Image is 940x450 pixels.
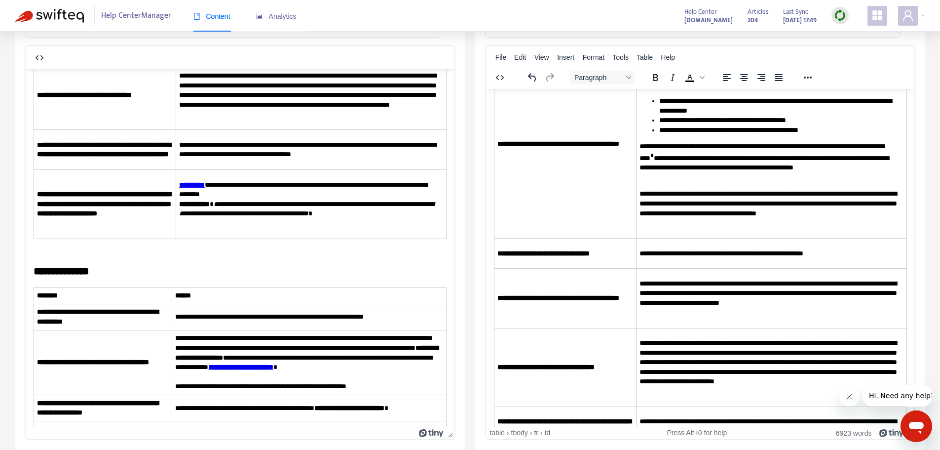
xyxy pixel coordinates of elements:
span: Articles [748,6,768,17]
span: Insert [557,53,574,61]
span: Tools [612,53,629,61]
button: Block Paragraph [570,71,635,84]
strong: 204 [748,15,758,26]
div: tbody [511,429,528,437]
div: Text color Black [681,71,706,84]
div: tr [534,429,538,437]
span: Table [637,53,653,61]
button: Align left [718,71,735,84]
span: Help Center Manager [101,6,171,25]
button: 6923 words [836,429,871,437]
img: sync.dc5367851b00ba804db3.png [834,9,846,22]
iframe: Close message [839,387,859,407]
button: Reveal or hide additional toolbar items [799,71,816,84]
span: area-chart [256,13,263,20]
a: [DOMAIN_NAME] [684,14,733,26]
span: Edit [514,53,526,61]
span: book [193,13,200,20]
strong: [DOMAIN_NAME] [684,15,733,26]
span: View [534,53,549,61]
iframe: Rich Text Area [486,89,915,427]
button: Align right [753,71,770,84]
span: Last Sync [783,6,808,17]
span: Help [661,53,675,61]
iframe: Rich Text Area [26,69,454,427]
button: Bold [647,71,664,84]
iframe: Button to launch messaging window [901,410,932,442]
div: › [530,429,532,437]
button: Align center [736,71,752,84]
span: Help Center [684,6,717,17]
span: user [902,9,914,21]
div: table [490,429,505,437]
img: Swifteq [15,9,84,23]
span: File [495,53,507,61]
span: Content [193,12,230,20]
div: › [507,429,509,437]
a: Powered by Tiny [879,429,904,437]
span: Hi. Need any help? [6,7,71,15]
div: td [545,429,551,437]
div: Press the Up and Down arrow keys to resize the editor. [444,427,454,439]
div: Press Alt+0 for help [628,429,766,437]
button: Italic [664,71,681,84]
span: Format [583,53,604,61]
button: Undo [524,71,541,84]
span: Paragraph [574,74,623,82]
strong: [DATE] 17:49 [783,15,817,26]
span: appstore [871,9,883,21]
a: Powered by Tiny [419,429,444,437]
span: Analytics [256,12,297,20]
iframe: Message from company [863,385,932,407]
div: › [540,429,543,437]
button: Justify [770,71,787,84]
button: Redo [541,71,558,84]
